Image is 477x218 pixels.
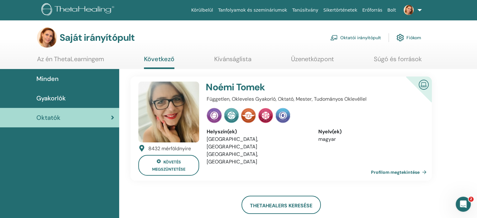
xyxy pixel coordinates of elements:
font: [GEOGRAPHIC_DATA], [GEOGRAPHIC_DATA] [207,151,258,165]
a: Fiókom [396,31,421,45]
a: Profilom megtekintése [371,166,429,178]
a: Az én ThetaLearningem [37,55,104,67]
font: Profilom megtekintése [371,169,420,175]
font: Saját irányítópult [60,31,135,44]
font: Oktatók [36,114,61,122]
font: Sikertörténetek [323,8,357,13]
img: cog.svg [396,32,404,43]
font: Erőforrás [362,8,382,13]
font: Következő [144,55,174,63]
font: Nyelv(ek) [318,128,342,135]
font: 8432 [148,145,160,152]
font: Bolt [387,8,396,13]
font: követés megszüntetése [152,159,185,172]
a: Körülbelül [189,4,216,16]
font: Tanúsítvány [292,8,318,13]
a: Üzenetközpont [291,55,334,67]
font: Noémi [206,81,234,93]
a: Bolt [385,4,399,16]
img: default.jpg [404,5,414,15]
font: Minden [36,75,59,83]
font: Kívánságlista [214,55,252,63]
font: mérföldnyire [162,145,191,152]
img: logo.png [41,3,116,17]
iframe: Élő chat az intercomon [456,197,471,212]
a: Oktatói irányítópult [330,31,381,45]
img: default.jpg [138,82,199,142]
a: Sikertörténetek [321,4,360,16]
a: Kívánságlista [214,55,252,67]
img: chalkboard-teacher.svg [330,35,338,40]
font: ThetaHealers keresése [250,202,312,209]
a: ThetaHealers keresése [241,196,321,214]
font: Súgó és források [374,55,422,63]
font: [GEOGRAPHIC_DATA], [GEOGRAPHIC_DATA] [207,136,258,150]
img: Okleveles online oktató [416,77,431,91]
div: Okleveles online oktató [396,77,432,113]
font: Gyakorlók [36,94,66,102]
font: Fiókom [406,35,421,41]
a: Következő [144,55,174,69]
font: Tanfolyamok és szemináriumok [218,8,287,13]
a: Súgó és források [374,55,422,67]
font: Független, Okleveles Gyakorló, Oktató, Mester, Tudományos Oklevéllel [207,96,367,102]
font: Üzenetközpont [291,55,334,63]
font: magyar [318,136,336,142]
a: Tanfolyamok és szemináriumok [215,4,289,16]
font: 2 [470,197,472,201]
img: default.jpg [37,28,57,48]
font: Helyszín(ek) [207,128,237,135]
a: Tanúsítvány [290,4,321,16]
font: Az én ThetaLearningem [37,55,104,63]
font: Tomek [236,81,265,93]
a: Erőforrás [360,4,385,16]
font: Körülbelül [191,8,213,13]
button: követés megszüntetése [138,155,199,176]
font: Oktatói irányítópult [340,35,381,41]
